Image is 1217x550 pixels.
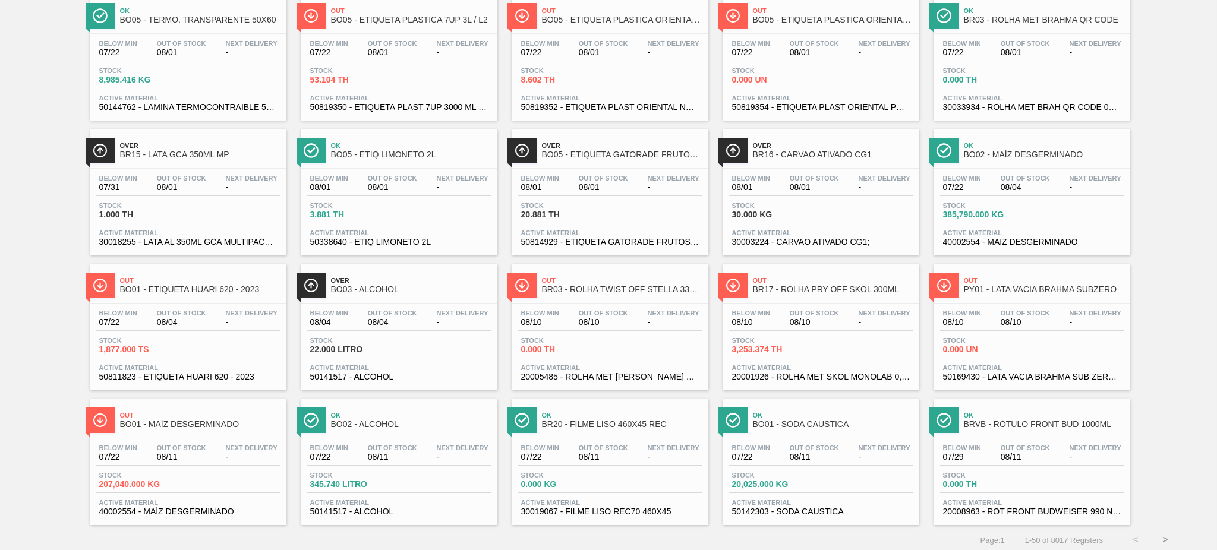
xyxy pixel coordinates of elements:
[943,337,1026,344] span: Stock
[648,48,699,57] span: -
[943,345,1026,354] span: 0.000 UN
[790,48,839,57] span: 08/01
[753,277,913,284] span: Out
[1070,453,1121,462] span: -
[753,420,913,429] span: BO01 - SODA CAUSTICA
[521,67,604,74] span: Stock
[99,103,278,112] span: 50144762 - LAMINA TERMOCONTRAIBLE 50CM X 60UM
[648,40,699,47] span: Next Delivery
[943,94,1121,102] span: Active Material
[521,202,604,209] span: Stock
[753,150,913,159] span: BR16 - CARVAO ATIVADO CG1
[1070,318,1121,327] span: -
[310,480,393,489] span: 345.740 LITRO
[732,48,770,57] span: 07/22
[521,480,604,489] span: 0.000 KG
[943,499,1121,506] span: Active Material
[732,337,815,344] span: Stock
[859,453,910,462] span: -
[648,318,699,327] span: -
[310,337,393,344] span: Stock
[93,413,108,428] img: Ícone
[943,472,1026,479] span: Stock
[331,277,491,284] span: Over
[859,318,910,327] span: -
[310,453,348,462] span: 07/22
[521,372,699,381] span: 20005485 - ROLHA MET STELLA ARTOIS TO 0,19
[331,7,491,14] span: Out
[437,444,488,451] span: Next Delivery
[732,94,910,102] span: Active Material
[503,255,714,390] a: ÍconeOutBR03 - ROLHA TWIST OFF STELLA 330MLBelow Min08/10Out Of Stock08/10Next Delivery-Stock0.00...
[99,507,278,516] span: 40002554 - MAÍZ DESGERMINADO
[99,337,182,344] span: Stock
[120,15,280,24] span: BO05 - TERMO. TRANSPARENTE 50X60
[964,420,1124,429] span: BRVB - RÓTULO FRONT BUD 1000ML
[925,390,1136,525] a: ÍconeOkBRVB - RÓTULO FRONT BUD 1000MLBelow Min07/29Out Of Stock08/11Next Delivery-Stock0.000 THAc...
[521,103,699,112] span: 50819352 - ETIQUETA PLAST ORIENTAL NARANJA 3L 88MM
[943,318,981,327] span: 08/10
[753,15,913,24] span: BO05 - ETIQUETA PLASTICA ORIENTAL POMELO 3L / L2
[1001,48,1050,57] span: 08/01
[1070,40,1121,47] span: Next Delivery
[542,285,702,294] span: BR03 - ROLHA TWIST OFF STELLA 330ML
[99,183,137,192] span: 07/31
[120,150,280,159] span: BR15 - LATA GCA 350ML MP
[120,285,280,294] span: BO01 - ETIQUETA HUARI 620 - 2023
[292,390,503,525] a: ÍconeOkBO02 - ALCOHOLBelow Min07/22Out Of Stock08/11Next Delivery-Stock345.740 LITROActive Materi...
[226,309,278,317] span: Next Delivery
[521,337,604,344] span: Stock
[503,390,714,525] a: ÍconeOkBR20 - FILME LISO 460X45 RECBelow Min07/22Out Of Stock08/11Next Delivery-Stock0.000 KGActi...
[310,372,488,381] span: 50141517 - ALCOHOL
[368,309,417,317] span: Out Of Stock
[732,210,815,219] span: 30.000 KG
[943,103,1121,112] span: 30033934 - ROLHA MET BRAH QR CODE 021CX105
[648,183,699,192] span: -
[859,40,910,47] span: Next Delivery
[937,8,951,23] img: Ícone
[1001,309,1050,317] span: Out Of Stock
[726,143,740,158] img: Ícone
[81,390,292,525] a: ÍconeOutBO01 - MAÍZ DESGERMINADOBelow Min07/22Out Of Stock08/11Next Delivery-Stock207,040.000 KGA...
[1001,318,1050,327] span: 08/10
[515,413,529,428] img: Ícone
[292,121,503,255] a: ÍconeOkBO05 - ETIQ LIMONETO 2LBelow Min08/01Out Of Stock08/01Next Delivery-Stock3.881 THActive Ma...
[310,499,488,506] span: Active Material
[310,444,348,451] span: Below Min
[964,142,1124,149] span: Ok
[310,472,393,479] span: Stock
[437,48,488,57] span: -
[790,175,839,182] span: Out Of Stock
[99,499,278,506] span: Active Material
[120,420,280,429] span: BO01 - MAÍZ DESGERMINADO
[99,75,182,84] span: 8,985.416 KG
[304,143,319,158] img: Ícone
[732,364,910,371] span: Active Material
[579,453,628,462] span: 08/11
[99,229,278,236] span: Active Material
[304,278,319,293] img: Ícone
[1070,309,1121,317] span: Next Delivery
[790,444,839,451] span: Out Of Stock
[943,480,1026,489] span: 0.000 TH
[437,309,488,317] span: Next Delivery
[937,143,951,158] img: Ícone
[943,372,1121,381] span: 50169430 - LATA VACIA BRAHMA SUB ZERO 269 CC CROWN
[943,238,1121,246] span: 40002554 - MAÍZ DESGERMINADO
[310,202,393,209] span: Stock
[310,507,488,516] span: 50141517 - ALCOHOL
[99,175,137,182] span: Below Min
[99,40,137,47] span: Below Min
[732,444,770,451] span: Below Min
[542,277,702,284] span: Out
[310,183,348,192] span: 08/01
[732,238,910,246] span: 30003224 - CARVAO ATIVADO CG1;
[648,453,699,462] span: -
[964,285,1124,294] span: PY01 - LATA VACIA BRAHMA SUBZERO
[99,372,278,381] span: 50811823 - ETIQUETA HUARI 620 - 2023
[93,278,108,293] img: Ícone
[859,183,910,192] span: -
[99,238,278,246] span: 30018255 - LATA AL 350ML GCA MULTIPACK NIV22
[368,175,417,182] span: Out Of Stock
[732,40,770,47] span: Below Min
